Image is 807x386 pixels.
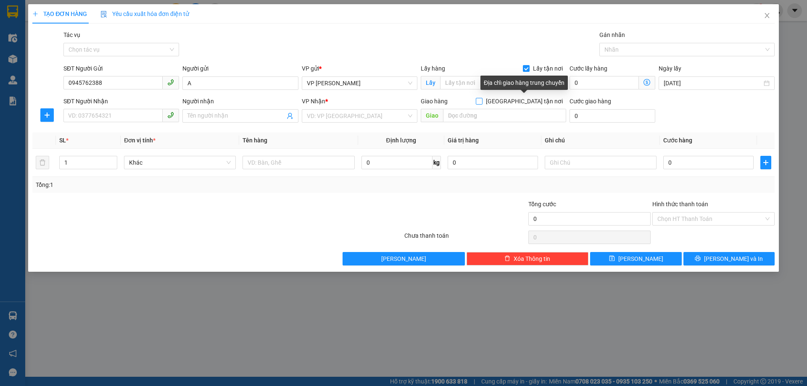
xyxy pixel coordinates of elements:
[683,252,775,265] button: printer[PERSON_NAME] và In
[695,255,701,262] span: printer
[421,98,448,105] span: Giao hàng
[307,77,412,89] span: VP Minh Khai
[32,11,87,17] span: TẠO ĐƠN HÀNG
[761,159,771,166] span: plus
[243,156,354,169] input: VD: Bàn, Ghế
[167,112,174,118] span: phone
[663,137,692,144] span: Cước hàng
[167,79,174,86] span: phone
[403,231,527,246] div: Chưa thanh toán
[421,76,440,89] span: Lấy
[570,76,639,89] input: Cước lấy hàng
[652,201,708,207] label: Hình thức thanh toán
[100,11,189,17] span: Yêu cầu xuất hóa đơn điện tử
[63,32,80,38] label: Tác vụ
[36,180,311,189] div: Tổng: 1
[343,252,465,265] button: [PERSON_NAME]
[182,97,298,106] div: Người nhận
[528,201,556,207] span: Tổng cước
[545,156,657,169] input: Ghi Chú
[421,65,445,72] span: Lấy hàng
[760,156,771,169] button: plus
[448,156,538,169] input: 0
[386,137,416,144] span: Định lượng
[483,97,566,106] span: [GEOGRAPHIC_DATA] tận nơi
[63,64,179,73] div: SĐT Người Gửi
[448,137,479,144] span: Giá trị hàng
[243,137,267,144] span: Tên hàng
[618,254,663,263] span: [PERSON_NAME]
[664,79,762,88] input: Ngày lấy
[659,65,681,72] label: Ngày lấy
[480,76,568,90] div: Địa chỉ giao hàng trung chuyển
[129,156,231,169] span: Khác
[59,137,66,144] span: SL
[41,112,53,118] span: plus
[32,11,38,17] span: plus
[514,254,550,263] span: Xóa Thông tin
[433,156,441,169] span: kg
[302,98,325,105] span: VP Nhận
[570,65,607,72] label: Cước lấy hàng
[63,97,179,106] div: SĐT Người Nhận
[443,109,566,122] input: Dọc đường
[504,255,510,262] span: delete
[287,113,293,119] span: user-add
[36,156,49,169] button: delete
[40,108,54,122] button: plus
[570,98,611,105] label: Cước giao hàng
[100,11,107,18] img: icon
[440,76,566,89] input: Lấy tận nơi
[755,4,779,28] button: Close
[599,32,625,38] label: Gán nhãn
[590,252,681,265] button: save[PERSON_NAME]
[704,254,763,263] span: [PERSON_NAME] và In
[182,64,298,73] div: Người gửi
[421,109,443,122] span: Giao
[467,252,589,265] button: deleteXóa Thông tin
[609,255,615,262] span: save
[124,137,156,144] span: Đơn vị tính
[541,132,660,149] th: Ghi chú
[530,64,566,73] span: Lấy tận nơi
[764,12,770,19] span: close
[570,109,655,123] input: Cước giao hàng
[302,64,417,73] div: VP gửi
[643,79,650,86] span: dollar-circle
[381,254,426,263] span: [PERSON_NAME]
